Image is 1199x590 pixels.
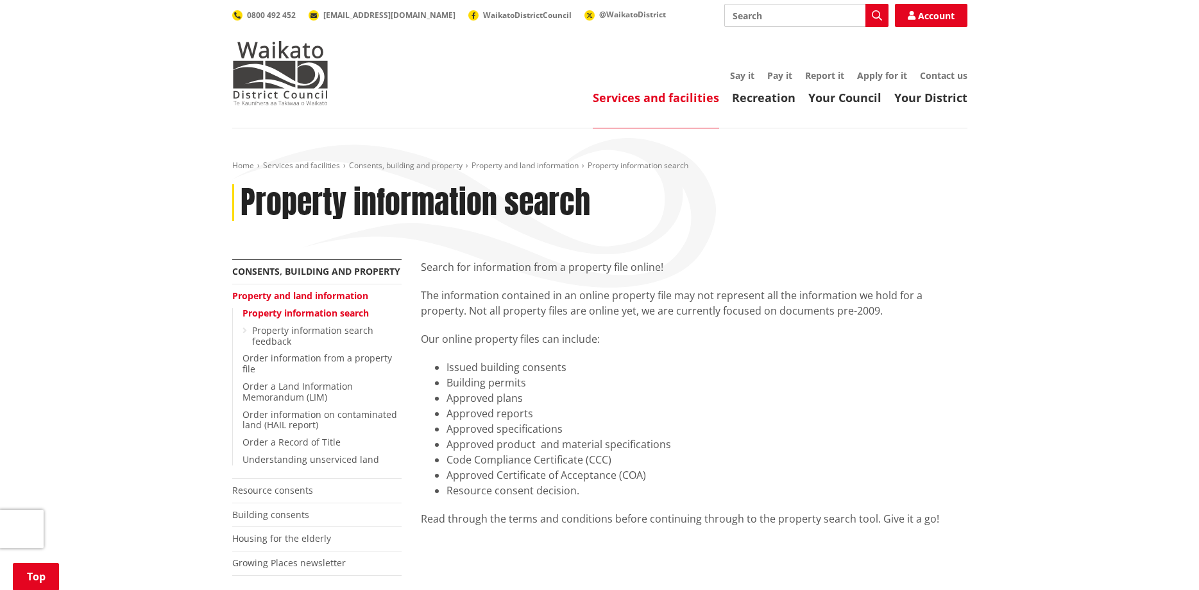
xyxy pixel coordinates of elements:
[483,10,572,21] span: WaikatoDistrictCouncil
[232,265,400,277] a: Consents, building and property
[263,160,340,171] a: Services and facilities
[232,41,328,105] img: Waikato District Council - Te Kaunihera aa Takiwaa o Waikato
[767,69,792,82] a: Pay it
[247,10,296,21] span: 0800 492 452
[588,160,688,171] span: Property information search
[446,467,967,483] li: Approved Certificate of Acceptance (COA)
[468,10,572,21] a: WaikatoDistrictCouncil
[252,324,373,347] a: Property information search feedback
[232,557,346,569] a: Growing Places newsletter
[808,90,881,105] a: Your Council
[232,532,331,544] a: Housing for the elderly
[242,436,341,448] a: Order a Record of Title
[242,380,353,403] a: Order a Land Information Memorandum (LIM)
[446,437,967,452] li: Approved product and material specifications
[421,511,967,526] div: Read through the terms and conditions before continuing through to the property search tool. Give...
[730,69,754,82] a: Say it
[857,69,907,82] a: Apply for it
[232,290,368,302] a: Property and land information
[732,90,795,105] a: Recreation
[446,452,967,467] li: Code Compliance Certificate (CCC)
[242,307,369,319] a: Property information search
[593,90,719,105] a: Services and facilities
[599,9,666,20] span: @WaikatoDistrict
[472,160,579,171] a: Property and land information
[13,563,59,590] a: Top
[232,508,309,521] a: Building consents
[232,10,296,21] a: 0800 492 452
[421,259,967,275] p: Search for information from a property file online!
[349,160,463,171] a: Consents, building and property
[232,161,967,171] nav: breadcrumb
[1140,536,1186,582] iframe: Messenger Launcher
[242,352,392,375] a: Order information from a property file
[446,421,967,437] li: Approved specifications
[232,160,254,171] a: Home
[895,4,967,27] a: Account
[241,184,590,221] h1: Property information search
[309,10,455,21] a: [EMAIL_ADDRESS][DOMAIN_NAME]
[805,69,844,82] a: Report it
[584,9,666,20] a: @WaikatoDistrict
[446,406,967,421] li: Approved reports
[724,4,889,27] input: Search input
[894,90,967,105] a: Your District
[446,483,967,498] li: Resource consent decision.
[232,484,313,496] a: Resource consents
[242,453,379,465] a: Understanding unserviced land
[242,408,397,431] a: Order information on contaminated land (HAIL report)
[421,288,967,318] p: The information contained in an online property file may not represent all the information we hol...
[323,10,455,21] span: [EMAIL_ADDRESS][DOMAIN_NAME]
[446,360,967,375] li: Issued building consents
[421,332,600,346] span: Our online property files can include:
[446,390,967,406] li: Approved plans
[446,375,967,390] li: Building permits
[920,69,967,82] a: Contact us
